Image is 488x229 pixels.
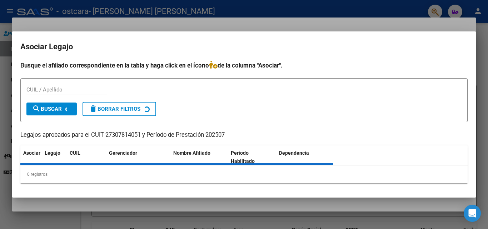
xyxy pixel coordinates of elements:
[89,104,98,113] mat-icon: delete
[106,145,170,169] datatable-header-cell: Gerenciador
[20,40,468,54] h2: Asociar Legajo
[67,145,106,169] datatable-header-cell: CUIL
[109,150,137,156] span: Gerenciador
[173,150,210,156] span: Nombre Afiliado
[20,131,468,140] p: Legajos aprobados para el CUIT 27307814051 y Período de Prestación 202507
[42,145,67,169] datatable-header-cell: Legajo
[32,104,41,113] mat-icon: search
[70,150,80,156] span: CUIL
[89,106,140,112] span: Borrar Filtros
[26,103,77,115] button: Buscar
[20,61,468,70] h4: Busque el afiliado correspondiente en la tabla y haga click en el ícono de la columna "Asociar".
[32,106,62,112] span: Buscar
[45,150,60,156] span: Legajo
[464,205,481,222] div: Open Intercom Messenger
[23,150,40,156] span: Asociar
[20,145,42,169] datatable-header-cell: Asociar
[231,150,255,164] span: Periodo Habilitado
[20,165,468,183] div: 0 registros
[228,145,276,169] datatable-header-cell: Periodo Habilitado
[83,102,156,116] button: Borrar Filtros
[276,145,334,169] datatable-header-cell: Dependencia
[279,150,309,156] span: Dependencia
[170,145,228,169] datatable-header-cell: Nombre Afiliado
